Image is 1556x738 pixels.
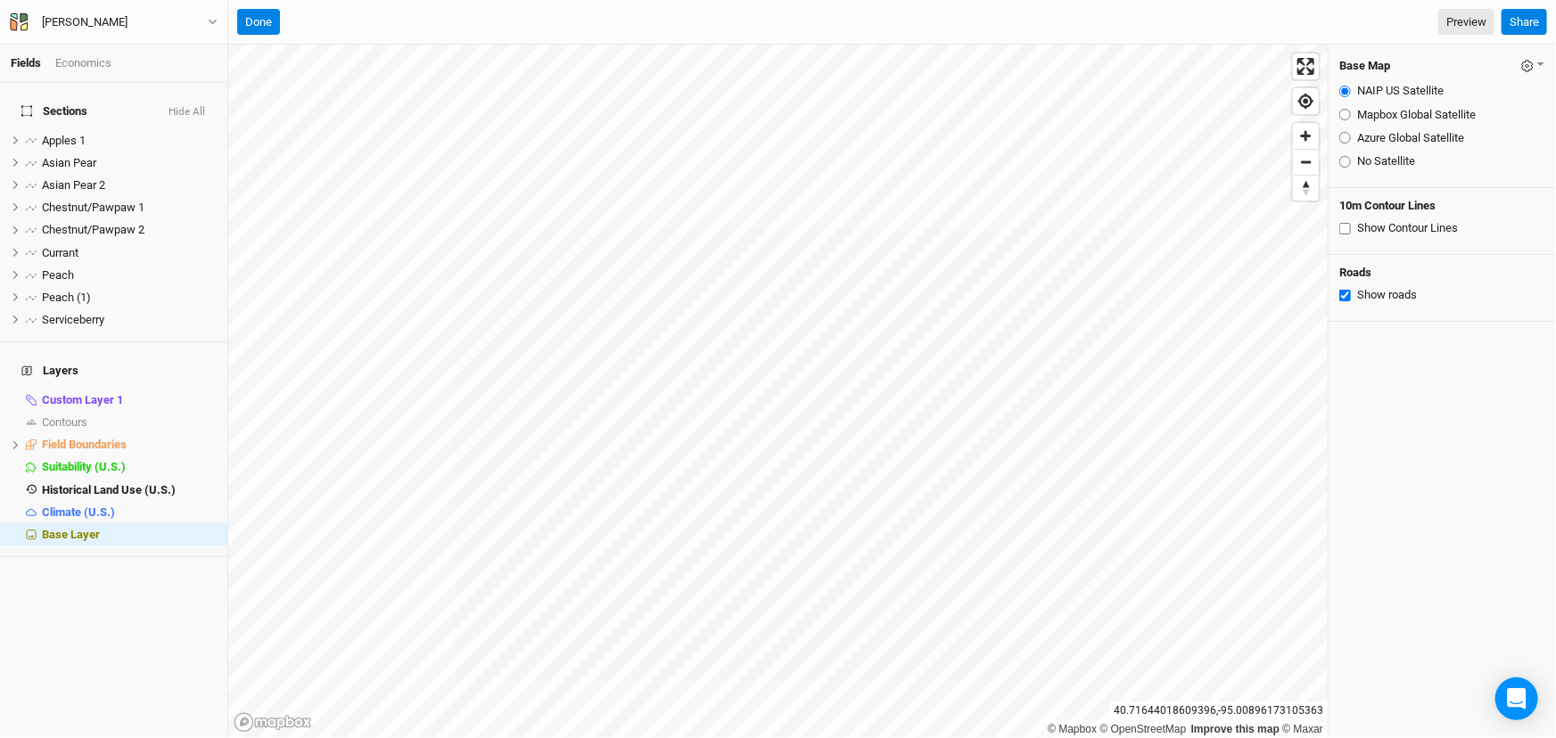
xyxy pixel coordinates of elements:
div: Apples 1 [42,134,217,148]
h4: 10m Contour Lines [1339,199,1545,213]
label: Show Contour Lines [1357,220,1458,236]
div: Peach (1) [42,291,217,305]
div: Open Intercom Messenger [1495,677,1538,720]
span: Peach [42,268,74,282]
button: Zoom in [1293,123,1319,149]
label: Azure Global Satellite [1357,130,1464,146]
span: Sections [21,104,87,119]
span: Field Boundaries [42,438,127,451]
div: Suitability (U.S.) [42,460,217,474]
button: [PERSON_NAME] [9,12,218,32]
div: [PERSON_NAME] [42,13,128,31]
span: Apples 1 [42,134,86,147]
div: Climate (U.S.) [42,505,217,520]
label: NAIP US Satellite [1357,83,1444,99]
a: Fields [11,56,41,70]
a: Improve this map [1191,723,1280,735]
div: 40.71644018609396 , -95.00896173105363 [1109,701,1328,720]
a: Preview [1438,9,1494,36]
a: Mapbox [1048,723,1097,735]
span: Chestnut/Pawpaw 1 [42,201,144,214]
label: Show roads [1357,287,1417,303]
span: Asian Pear 2 [42,178,105,192]
button: Find my location [1293,88,1319,114]
h4: Layers [11,353,217,389]
span: Reset bearing to north [1293,176,1319,201]
span: Base Layer [42,528,100,541]
div: Field Boundaries [42,438,217,452]
button: Done [237,9,280,36]
span: Chestnut/Pawpaw 2 [42,223,144,236]
div: Serviceberry [42,313,217,327]
div: Asian Pear 2 [42,178,217,193]
div: Contours [42,415,217,430]
span: Custom Layer 1 [42,393,123,406]
div: Seth Watkins - Orchard [42,13,128,31]
h4: Roads [1339,266,1545,280]
span: Serviceberry [42,313,104,326]
span: Suitability (U.S.) [42,460,126,473]
div: Base Layer [42,528,217,542]
div: Historical Land Use (U.S.) [42,483,217,497]
label: Mapbox Global Satellite [1357,107,1476,123]
button: Zoom out [1293,149,1319,175]
span: Peach (1) [42,291,91,304]
div: Economics [55,55,111,71]
button: Hide All [168,106,206,119]
a: Mapbox logo [234,712,312,733]
label: No Satellite [1357,153,1415,169]
div: Peach [42,268,217,283]
span: Climate (U.S.) [42,505,115,519]
div: Asian Pear [42,156,217,170]
canvas: Map [228,45,1328,738]
span: Historical Land Use (U.S.) [42,483,176,496]
div: Currant [42,246,217,260]
h4: Base Map [1339,59,1390,73]
div: Custom Layer 1 [42,393,217,407]
span: Contours [42,415,87,429]
span: Zoom out [1293,150,1319,175]
div: Chestnut/Pawpaw 2 [42,223,217,237]
button: Share [1502,9,1547,36]
a: OpenStreetMap [1100,723,1187,735]
div: Chestnut/Pawpaw 1 [42,201,217,215]
a: Maxar [1282,723,1323,735]
span: Currant [42,246,78,259]
button: Reset bearing to north [1293,175,1319,201]
button: Enter fullscreen [1293,53,1319,79]
span: Asian Pear [42,156,96,169]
